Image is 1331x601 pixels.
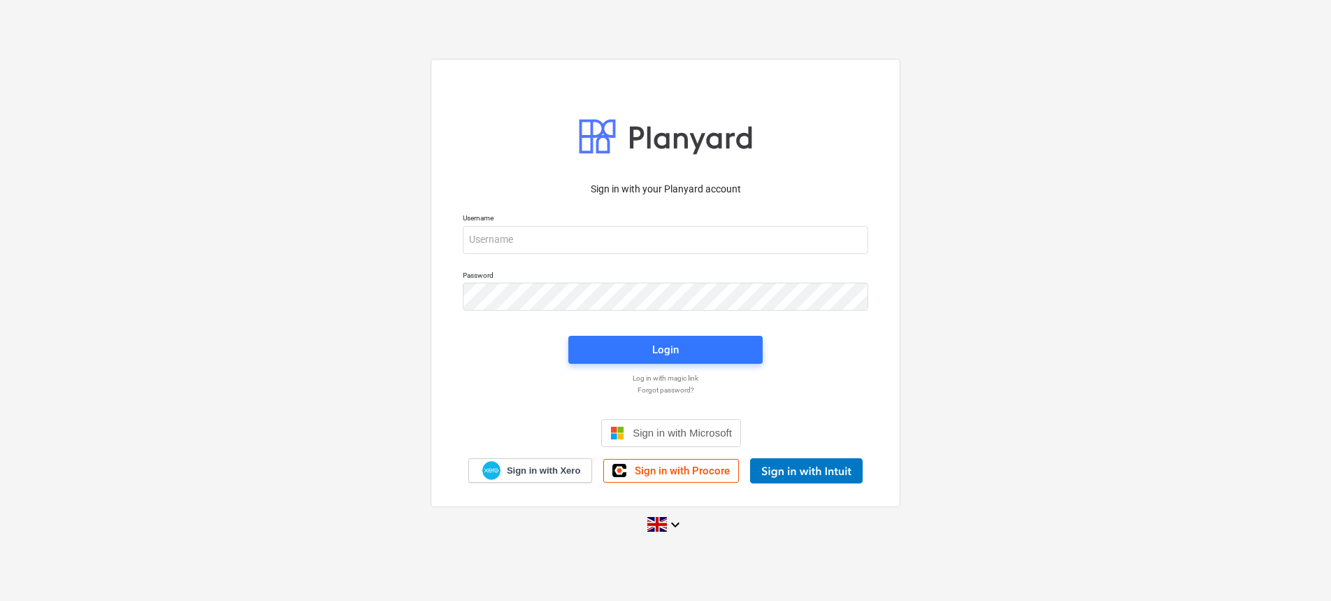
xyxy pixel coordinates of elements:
a: Forgot password? [456,386,875,395]
p: Sign in with your Planyard account [463,182,868,197]
span: Sign in with Procore [635,465,730,477]
p: Username [463,213,868,225]
input: Username [463,226,868,254]
span: Sign in with Xero [507,465,580,477]
a: Log in with magic link [456,374,875,383]
div: Login [652,341,679,359]
i: keyboard_arrow_down [667,516,684,533]
a: Sign in with Xero [468,458,593,483]
button: Login [568,336,763,364]
p: Password [463,271,868,283]
a: Sign in with Procore [603,459,739,483]
span: Sign in with Microsoft [633,427,732,439]
img: Xero logo [482,461,501,480]
img: Microsoft logo [610,426,624,440]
